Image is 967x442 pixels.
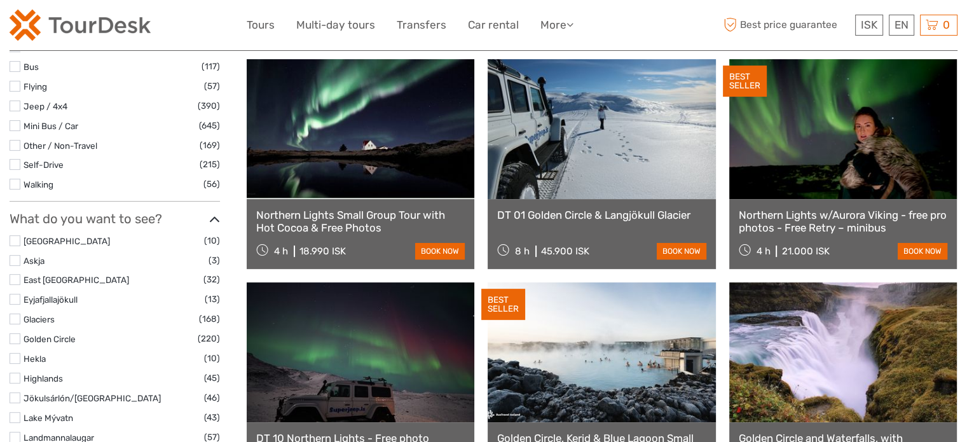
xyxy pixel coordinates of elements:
span: (32) [203,272,220,287]
a: Self-Drive [24,160,64,170]
a: More [540,16,573,34]
div: 18.990 ISK [299,245,346,257]
div: 45.900 ISK [541,245,589,257]
a: Mini Bus / Car [24,121,78,131]
div: BEST SELLER [481,289,525,321]
span: 0 [941,18,952,31]
a: East [GEOGRAPHIC_DATA] [24,275,129,285]
span: (645) [199,118,220,133]
a: Lake Mývatn [24,413,73,423]
a: Golden Circle [24,334,76,344]
span: (220) [198,331,220,346]
span: (168) [199,312,220,326]
span: (56) [203,177,220,191]
a: book now [415,243,465,259]
span: ISK [861,18,877,31]
a: Walking [24,179,53,190]
a: Glaciers [24,314,55,324]
a: Eyjafjallajökull [24,294,78,305]
h3: What do you want to see? [10,211,220,226]
span: 8 h [515,245,530,257]
a: DT 01 Golden Circle & Langjökull Glacier [497,209,706,221]
a: Jökulsárlón/[GEOGRAPHIC_DATA] [24,393,161,403]
a: Highlands [24,373,63,383]
span: 4 h [756,245,770,257]
a: [GEOGRAPHIC_DATA] [24,236,110,246]
div: EN [889,15,914,36]
div: BEST SELLER [723,66,767,97]
span: (57) [204,79,220,93]
a: Northern Lights w/Aurora Viking - free pro photos - Free Retry – minibus [739,209,947,235]
a: Askja [24,256,45,266]
span: (390) [198,99,220,113]
span: (46) [204,390,220,405]
div: 21.000 ISK [781,245,829,257]
a: book now [657,243,706,259]
span: (43) [204,410,220,425]
span: (45) [204,371,220,385]
span: 4 h [274,245,288,257]
span: (10) [204,351,220,366]
a: Multi-day tours [296,16,375,34]
a: Transfers [397,16,446,34]
a: Boat [24,42,42,52]
span: (10) [204,233,220,248]
a: Car rental [468,16,519,34]
a: Jeep / 4x4 [24,101,67,111]
img: 120-15d4194f-c635-41b9-a512-a3cb382bfb57_logo_small.png [10,10,151,41]
a: book now [898,243,947,259]
span: (169) [200,138,220,153]
a: Hekla [24,354,46,364]
a: Bus [24,62,39,72]
a: Tours [247,16,275,34]
a: Northern Lights Small Group Tour with Hot Cocoa & Free Photos [256,209,465,235]
span: (117) [202,59,220,74]
span: (3) [209,253,220,268]
a: Other / Non-Travel [24,141,97,151]
span: (13) [205,292,220,307]
a: Flying [24,81,47,92]
span: Best price guarantee [720,15,852,36]
span: (215) [200,157,220,172]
